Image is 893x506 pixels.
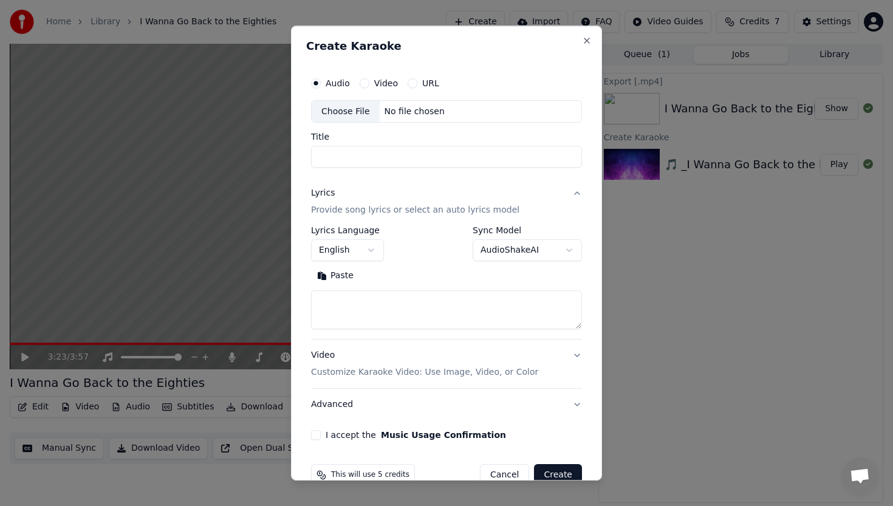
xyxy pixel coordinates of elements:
[306,41,587,52] h2: Create Karaoke
[331,471,409,480] span: This will use 5 credits
[312,101,380,123] div: Choose File
[480,465,529,487] button: Cancel
[381,431,506,440] button: I accept the
[311,205,519,217] p: Provide song lyrics or select an auto lyrics model
[473,227,582,235] label: Sync Model
[311,340,582,389] button: VideoCustomize Karaoke Video: Use Image, Video, or Color
[422,79,439,87] label: URL
[311,178,582,227] button: LyricsProvide song lyrics or select an auto lyrics model
[311,227,384,235] label: Lyrics Language
[326,79,350,87] label: Audio
[374,79,398,87] label: Video
[311,227,582,340] div: LyricsProvide song lyrics or select an auto lyrics model
[311,188,335,200] div: Lyrics
[311,389,582,421] button: Advanced
[311,267,360,286] button: Paste
[326,431,506,440] label: I accept the
[534,465,582,487] button: Create
[311,350,538,379] div: Video
[311,367,538,379] p: Customize Karaoke Video: Use Image, Video, or Color
[380,106,450,118] div: No file chosen
[311,133,582,142] label: Title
